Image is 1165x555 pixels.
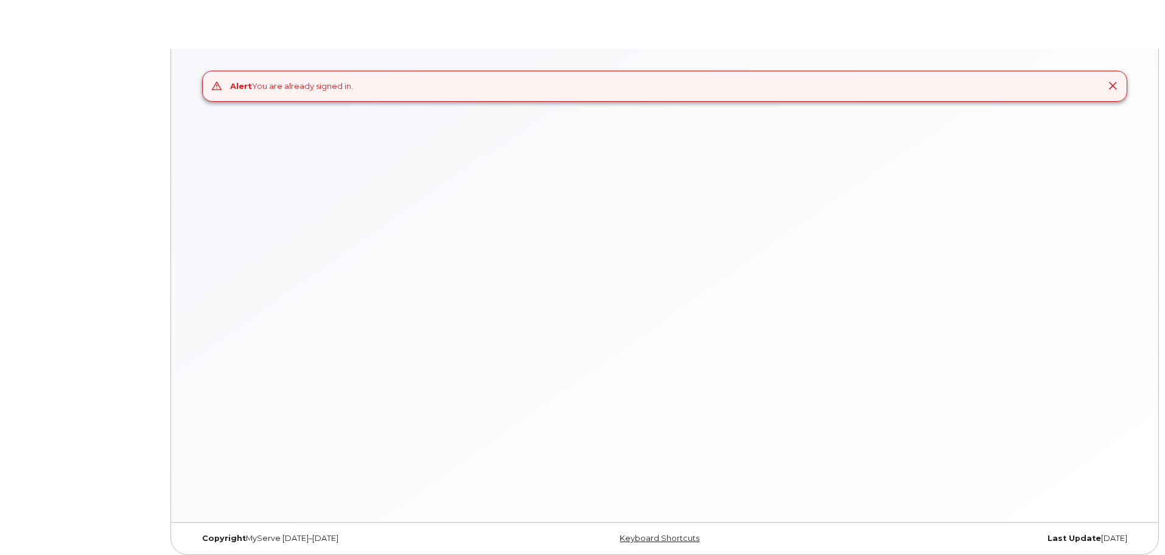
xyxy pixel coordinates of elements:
div: You are already signed in. [230,80,353,92]
strong: Copyright [202,534,246,543]
strong: Last Update [1048,534,1101,543]
a: Keyboard Shortcuts [620,534,699,543]
div: MyServe [DATE]–[DATE] [193,534,508,543]
div: [DATE] [822,534,1136,543]
strong: Alert [230,81,252,91]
